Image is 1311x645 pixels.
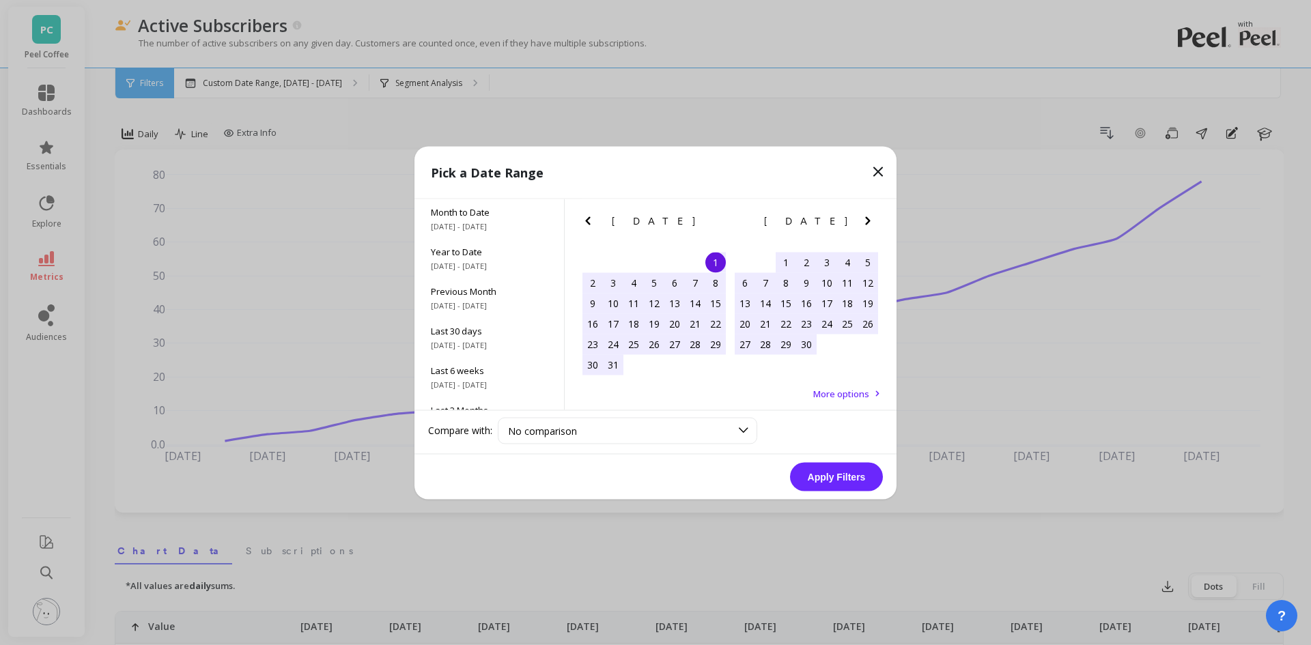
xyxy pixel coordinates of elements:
[1278,606,1286,625] span: ?
[837,252,858,272] div: Choose Friday, April 4th, 2025
[603,293,623,313] div: Choose Monday, March 10th, 2025
[664,272,685,293] div: Choose Thursday, March 6th, 2025
[755,272,776,293] div: Choose Monday, April 7th, 2025
[732,212,754,234] button: Previous Month
[603,313,623,334] div: Choose Monday, March 17th, 2025
[603,272,623,293] div: Choose Monday, March 3rd, 2025
[582,354,603,375] div: Choose Sunday, March 30th, 2025
[858,272,878,293] div: Choose Saturday, April 12th, 2025
[796,293,817,313] div: Choose Wednesday, April 16th, 2025
[685,334,705,354] div: Choose Friday, March 28th, 2025
[707,212,729,234] button: Next Month
[612,215,697,226] span: [DATE]
[644,334,664,354] div: Choose Wednesday, March 26th, 2025
[755,313,776,334] div: Choose Monday, April 21st, 2025
[623,272,644,293] div: Choose Tuesday, March 4th, 2025
[796,334,817,354] div: Choose Wednesday, April 30th, 2025
[817,252,837,272] div: Choose Thursday, April 3rd, 2025
[837,313,858,334] div: Choose Friday, April 25th, 2025
[508,424,577,437] span: No comparison
[796,272,817,293] div: Choose Wednesday, April 9th, 2025
[580,212,602,234] button: Previous Month
[582,313,603,334] div: Choose Sunday, March 16th, 2025
[817,313,837,334] div: Choose Thursday, April 24th, 2025
[644,272,664,293] div: Choose Wednesday, March 5th, 2025
[1266,600,1297,631] button: ?
[431,300,548,311] span: [DATE] - [DATE]
[685,313,705,334] div: Choose Friday, March 21st, 2025
[817,293,837,313] div: Choose Thursday, April 17th, 2025
[858,313,878,334] div: Choose Saturday, April 26th, 2025
[776,293,796,313] div: Choose Tuesday, April 15th, 2025
[582,252,726,375] div: month 2025-03
[705,252,726,272] div: Choose Saturday, March 1st, 2025
[664,334,685,354] div: Choose Thursday, March 27th, 2025
[431,339,548,350] span: [DATE] - [DATE]
[790,462,883,491] button: Apply Filters
[858,252,878,272] div: Choose Saturday, April 5th, 2025
[431,364,548,376] span: Last 6 weeks
[837,293,858,313] div: Choose Friday, April 18th, 2025
[582,334,603,354] div: Choose Sunday, March 23rd, 2025
[735,293,755,313] div: Choose Sunday, April 13th, 2025
[582,293,603,313] div: Choose Sunday, March 9th, 2025
[431,205,548,218] span: Month to Date
[776,252,796,272] div: Choose Tuesday, April 1st, 2025
[813,387,869,399] span: More options
[796,252,817,272] div: Choose Wednesday, April 2nd, 2025
[776,313,796,334] div: Choose Tuesday, April 22nd, 2025
[431,403,548,416] span: Last 3 Months
[664,293,685,313] div: Choose Thursday, March 13th, 2025
[431,379,548,390] span: [DATE] - [DATE]
[858,293,878,313] div: Choose Saturday, April 19th, 2025
[644,293,664,313] div: Choose Wednesday, March 12th, 2025
[428,424,492,438] label: Compare with:
[837,272,858,293] div: Choose Friday, April 11th, 2025
[705,272,726,293] div: Choose Saturday, March 8th, 2025
[685,293,705,313] div: Choose Friday, March 14th, 2025
[431,285,548,297] span: Previous Month
[735,252,878,354] div: month 2025-04
[705,334,726,354] div: Choose Saturday, March 29th, 2025
[817,272,837,293] div: Choose Thursday, April 10th, 2025
[603,334,623,354] div: Choose Monday, March 24th, 2025
[735,272,755,293] div: Choose Sunday, April 6th, 2025
[431,260,548,271] span: [DATE] - [DATE]
[860,212,882,234] button: Next Month
[776,272,796,293] div: Choose Tuesday, April 8th, 2025
[431,220,548,231] span: [DATE] - [DATE]
[764,215,849,226] span: [DATE]
[755,293,776,313] div: Choose Monday, April 14th, 2025
[776,334,796,354] div: Choose Tuesday, April 29th, 2025
[623,293,644,313] div: Choose Tuesday, March 11th, 2025
[623,313,644,334] div: Choose Tuesday, March 18th, 2025
[582,272,603,293] div: Choose Sunday, March 2nd, 2025
[735,313,755,334] div: Choose Sunday, April 20th, 2025
[603,354,623,375] div: Choose Monday, March 31st, 2025
[705,293,726,313] div: Choose Saturday, March 15th, 2025
[623,334,644,354] div: Choose Tuesday, March 25th, 2025
[664,313,685,334] div: Choose Thursday, March 20th, 2025
[431,245,548,257] span: Year to Date
[755,334,776,354] div: Choose Monday, April 28th, 2025
[431,162,544,182] p: Pick a Date Range
[644,313,664,334] div: Choose Wednesday, March 19th, 2025
[735,334,755,354] div: Choose Sunday, April 27th, 2025
[685,272,705,293] div: Choose Friday, March 7th, 2025
[705,313,726,334] div: Choose Saturday, March 22nd, 2025
[431,324,548,336] span: Last 30 days
[796,313,817,334] div: Choose Wednesday, April 23rd, 2025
